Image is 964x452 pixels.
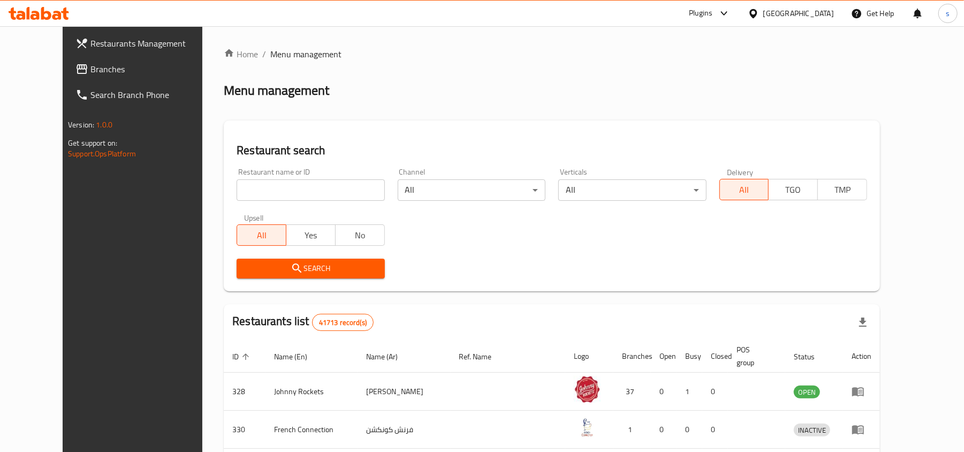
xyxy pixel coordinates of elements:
span: s [946,7,950,19]
td: Johnny Rockets [265,373,358,411]
span: No [340,228,381,243]
span: OPEN [794,386,820,398]
th: Logo [565,340,613,373]
span: Search [245,262,376,275]
span: Search Branch Phone [90,88,215,101]
div: INACTIVE [794,424,830,436]
h2: Menu management [224,82,329,99]
span: Status [794,350,829,363]
td: 0 [702,411,728,449]
th: Open [651,340,677,373]
div: All [558,179,706,201]
th: Busy [677,340,702,373]
span: POS group [737,343,772,369]
span: TGO [773,182,814,198]
td: 330 [224,411,265,449]
span: Branches [90,63,215,76]
td: French Connection [265,411,358,449]
span: Version: [68,118,94,132]
td: 0 [702,373,728,411]
td: 1 [677,373,702,411]
span: Name (En) [274,350,321,363]
td: 328 [224,373,265,411]
span: Get support on: [68,136,117,150]
span: All [241,228,282,243]
a: Search Branch Phone [67,82,224,108]
button: TMP [817,179,867,200]
span: Menu management [270,48,341,61]
div: [GEOGRAPHIC_DATA] [763,7,834,19]
div: Menu [852,385,871,398]
a: Restaurants Management [67,31,224,56]
h2: Restaurant search [237,142,867,159]
input: Search for restaurant name or ID.. [237,179,384,201]
label: Upsell [244,214,264,221]
td: 0 [651,373,677,411]
label: Delivery [727,168,754,176]
span: 1.0.0 [96,118,112,132]
img: Johnny Rockets [574,376,601,403]
span: TMP [822,182,863,198]
a: Home [224,48,258,61]
nav: breadcrumb [224,48,880,61]
span: Name (Ar) [366,350,412,363]
li: / [262,48,266,61]
td: فرنش كونكشن [358,411,451,449]
div: OPEN [794,386,820,398]
button: All [237,224,286,246]
th: Action [843,340,880,373]
button: No [335,224,385,246]
td: [PERSON_NAME] [358,373,451,411]
a: Support.OpsPlatform [68,147,136,161]
span: Yes [291,228,331,243]
a: Branches [67,56,224,82]
div: Total records count [312,314,374,331]
h2: Restaurants list [232,313,374,331]
th: Closed [702,340,728,373]
span: 41713 record(s) [313,318,373,328]
span: INACTIVE [794,424,830,436]
div: Menu [852,423,871,436]
div: Export file [850,310,876,335]
span: ID [232,350,253,363]
span: Ref. Name [459,350,506,363]
button: Yes [286,224,336,246]
span: Restaurants Management [90,37,215,50]
td: 1 [613,411,651,449]
button: Search [237,259,384,278]
span: All [724,182,765,198]
img: French Connection [574,414,601,441]
td: 0 [677,411,702,449]
div: All [398,179,545,201]
td: 37 [613,373,651,411]
th: Branches [613,340,651,373]
button: All [719,179,769,200]
td: 0 [651,411,677,449]
div: Plugins [689,7,712,20]
button: TGO [768,179,818,200]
